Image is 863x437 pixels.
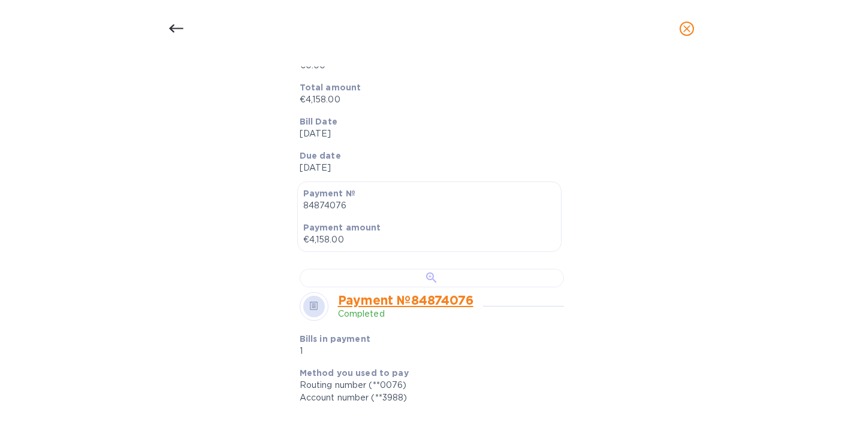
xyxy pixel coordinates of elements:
[303,223,381,232] b: Payment amount
[300,93,554,106] p: €4,158.00
[303,199,556,212] p: 84874076
[300,128,554,140] p: [DATE]
[338,293,473,308] a: Payment № 84874076
[300,83,361,92] b: Total amount
[300,117,337,126] b: Bill Date
[672,14,701,43] button: close
[300,368,409,378] b: Method you used to pay
[303,233,556,246] p: €4,158.00
[300,334,370,344] b: Bills in payment
[338,308,473,320] p: Completed
[300,379,554,392] div: Routing number (**0076)
[300,345,469,357] p: 1
[300,392,554,404] div: Account number (**3988)
[300,151,341,160] b: Due date
[300,162,554,174] p: [DATE]
[303,189,355,198] b: Payment №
